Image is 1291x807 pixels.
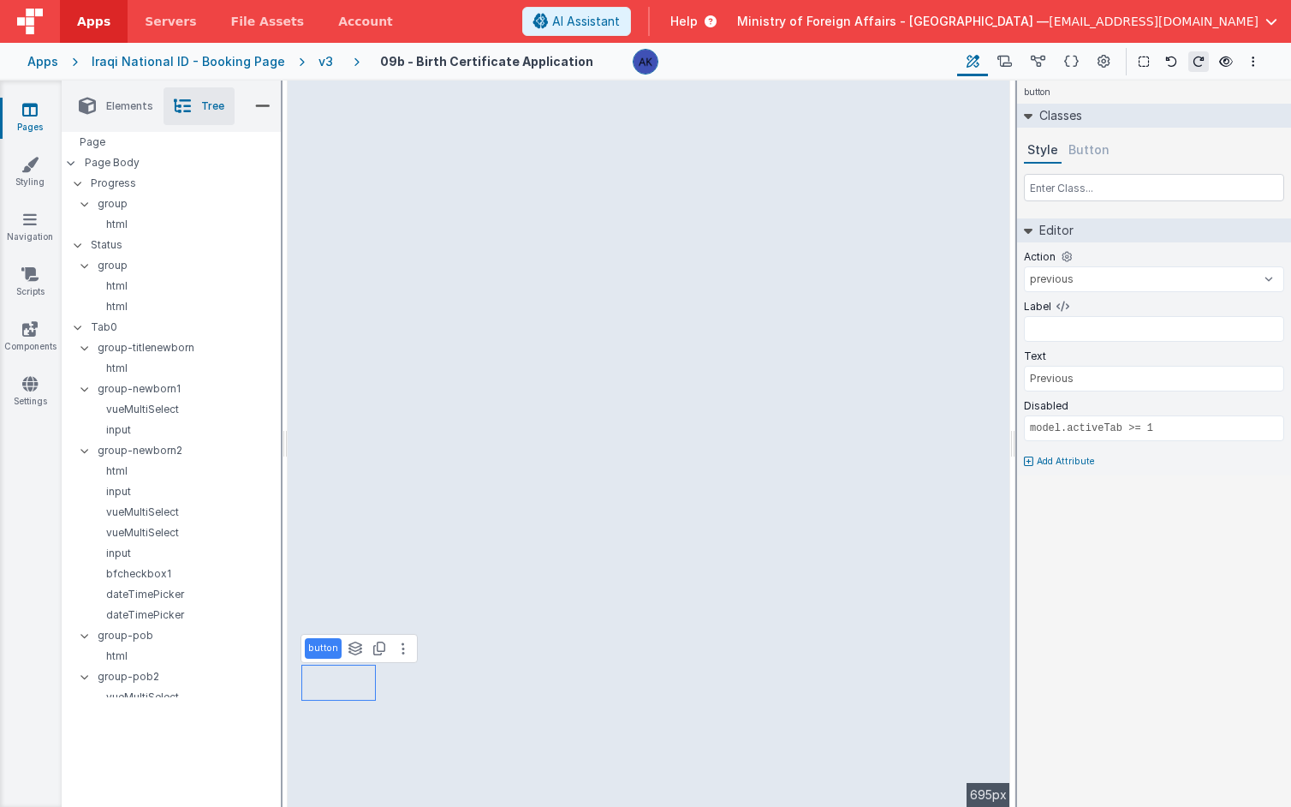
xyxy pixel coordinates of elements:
div: Iraqi National ID - Booking Page [92,53,285,70]
p: html [89,279,281,293]
p: Page Body [85,156,282,170]
p: bfcheckbox1 [89,567,281,581]
p: Add Attribute [1037,455,1095,469]
h2: Classes [1032,104,1082,128]
p: html [89,464,281,478]
p: group-newborn1 [98,380,281,398]
p: html [89,649,281,663]
p: vueMultiSelect [89,505,281,519]
label: Action [1024,250,1056,264]
p: Tab0 [91,318,281,337]
span: File Assets [231,13,305,30]
h2: Editor [1032,218,1074,242]
p: html [89,218,281,231]
button: AI Assistant [522,7,631,36]
div: Apps [27,53,58,70]
p: group [98,256,281,275]
p: Status [91,236,281,254]
div: Page [62,132,281,152]
p: input [89,423,281,437]
div: --> [288,81,1010,807]
img: 1f6063d0be199a6b217d3045d703aa70 [634,50,657,74]
label: Label [1024,300,1051,314]
p: dateTimePicker [89,608,281,622]
p: dateTimePicker [89,588,281,601]
span: Servers [145,13,196,30]
button: Add Attribute [1024,455,1284,469]
span: Help [670,13,698,30]
span: [EMAIL_ADDRESS][DOMAIN_NAME] [1049,13,1258,30]
p: html [89,362,281,375]
span: Elements [106,99,153,113]
span: AI Assistant [552,13,620,30]
button: Options [1243,51,1264,72]
button: Button [1065,138,1113,164]
p: vueMultiSelect [89,690,281,704]
label: Text [1024,350,1046,363]
p: Progress [91,174,281,193]
p: button [308,642,338,655]
p: group-newborn2 [98,441,281,460]
button: Style [1024,138,1062,164]
p: group-titlenewborn [98,338,281,357]
p: group [98,194,281,213]
p: vueMultiSelect [89,526,281,540]
p: vueMultiSelect [89,403,281,416]
div: 695px [967,783,1010,807]
span: Ministry of Foreign Affairs - [GEOGRAPHIC_DATA] — [737,13,1049,30]
p: group-pob2 [98,667,281,686]
span: Tree [201,99,224,113]
p: input [89,485,281,499]
h4: button [1017,81,1057,104]
input: Enter Class... [1024,174,1284,201]
label: Disabled [1024,399,1068,413]
button: Ministry of Foreign Affairs - [GEOGRAPHIC_DATA] — [EMAIL_ADDRESS][DOMAIN_NAME] [737,13,1277,30]
p: html [89,300,281,314]
span: Apps [77,13,110,30]
p: input [89,547,281,560]
div: v3 [318,53,340,70]
h4: 09b - Birth Certificate Application [380,55,593,68]
p: group-pob [98,626,281,645]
